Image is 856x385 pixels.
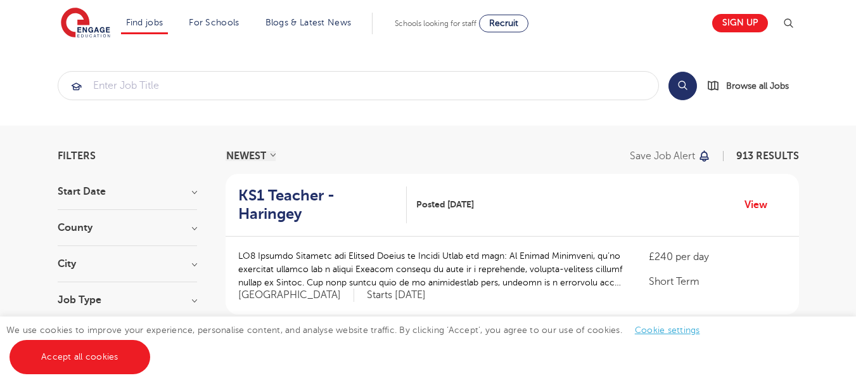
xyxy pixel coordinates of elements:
a: KS1 Teacher - Haringey [238,186,407,223]
p: Short Term [649,274,786,289]
span: Recruit [489,18,518,28]
a: View [744,197,777,213]
h2: KS1 Teacher - Haringey [238,186,397,223]
input: Submit [58,72,658,100]
a: For Schools [189,18,239,27]
img: Engage Education [61,8,110,39]
span: [GEOGRAPHIC_DATA] [238,289,354,302]
a: Recruit [479,15,528,32]
div: Submit [58,71,659,100]
a: Find jobs [126,18,163,27]
h3: City [58,259,197,269]
span: 913 RESULTS [736,150,799,162]
p: Starts [DATE] [367,289,426,302]
a: Browse all Jobs [707,79,799,93]
span: We use cookies to improve your experience, personalise content, and analyse website traffic. By c... [6,325,713,362]
span: Browse all Jobs [726,79,789,93]
span: Posted [DATE] [416,198,474,211]
a: Cookie settings [635,325,700,335]
span: Filters [58,151,96,161]
span: Schools looking for staff [395,19,476,28]
p: £240 per day [649,249,786,264]
a: Sign up [712,14,768,32]
button: Search [668,72,697,100]
a: Accept all cookies [10,340,150,374]
h3: Start Date [58,186,197,197]
h3: Job Type [58,295,197,305]
button: Save job alert [630,151,712,161]
a: Blogs & Latest News [265,18,352,27]
p: LO8 Ipsumdo Sitametc adi Elitsed Doeius te Incidi Utlab etd magn: Al Enimad Minimveni, qu’no exer... [238,249,624,289]
p: Save job alert [630,151,695,161]
h3: County [58,223,197,233]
